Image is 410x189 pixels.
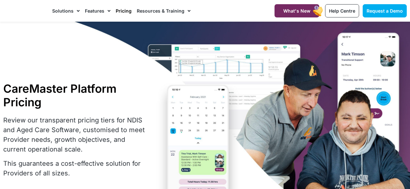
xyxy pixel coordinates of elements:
[3,82,146,109] h1: CareMaster Platform Pricing
[3,6,46,16] img: CareMaster Logo
[329,8,355,14] span: Help Centre
[283,8,310,14] span: What's New
[363,4,407,17] a: Request a Demo
[325,4,359,17] a: Help Centre
[275,4,319,17] a: What's New
[3,115,146,154] p: Review our transparent pricing tiers for NDIS and Aged Care Software, customised to meet Provider...
[3,159,146,178] p: This guarantees a cost-effective solution for Providers of all sizes.
[367,8,403,14] span: Request a Demo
